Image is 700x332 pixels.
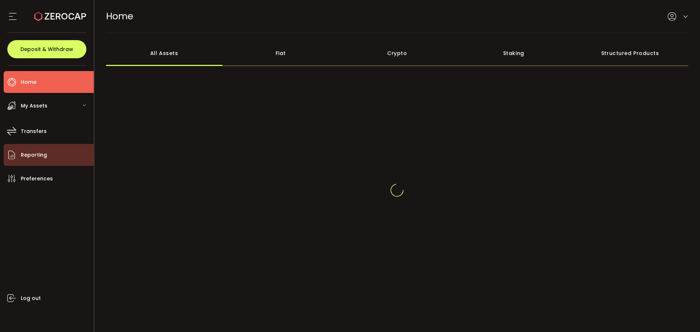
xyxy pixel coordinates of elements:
div: Staking [455,40,572,66]
div: All Assets [106,40,223,66]
span: Home [106,10,133,23]
button: Deposit & Withdraw [7,40,86,58]
span: Reporting [21,150,47,160]
span: Transfers [21,126,47,137]
div: Crypto [339,40,456,66]
span: Home [21,77,36,87]
span: Log out [21,293,41,304]
span: Deposit & Withdraw [20,47,73,52]
div: Fiat [222,40,339,66]
span: My Assets [21,101,47,111]
span: Preferences [21,173,53,184]
div: Structured Products [572,40,689,66]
